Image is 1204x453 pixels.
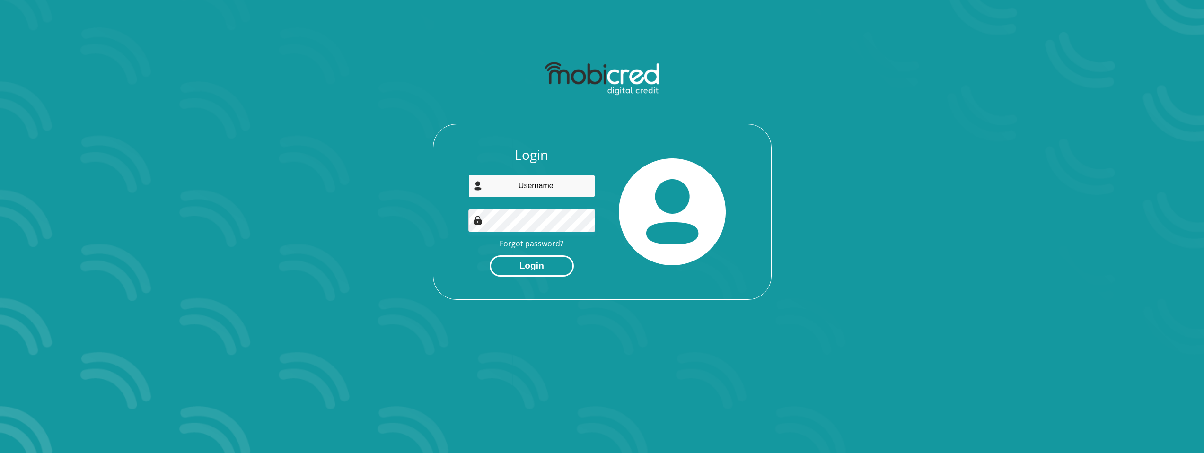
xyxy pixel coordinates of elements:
button: Login [490,255,574,277]
img: user-icon image [473,181,483,191]
img: Image [473,216,483,225]
img: mobicred logo [545,62,659,96]
h3: Login [468,147,595,163]
a: Forgot password? [500,238,563,249]
input: Username [468,174,595,198]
